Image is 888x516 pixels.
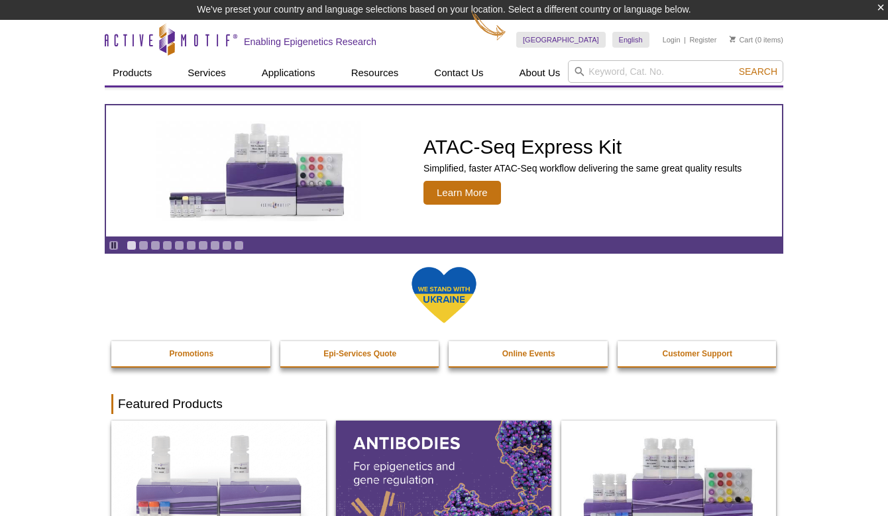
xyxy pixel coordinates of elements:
[516,32,606,48] a: [GEOGRAPHIC_DATA]
[423,181,501,205] span: Learn More
[198,240,208,250] a: Go to slide 7
[449,341,609,366] a: Online Events
[222,240,232,250] a: Go to slide 9
[106,105,782,236] article: ATAC-Seq Express Kit
[568,60,783,83] input: Keyword, Cat. No.
[323,349,396,358] strong: Epi-Services Quote
[735,66,781,77] button: Search
[411,266,477,325] img: We Stand With Ukraine
[109,240,119,250] a: Toggle autoplay
[426,60,491,85] a: Contact Us
[111,394,777,414] h2: Featured Products
[106,105,782,236] a: ATAC-Seq Express Kit ATAC-Seq Express Kit Simplified, faster ATAC-Seq workflow delivering the sam...
[739,66,777,77] span: Search
[127,240,137,250] a: Go to slide 1
[730,36,736,42] img: Your Cart
[423,162,742,174] p: Simplified, faster ATAC-Seq workflow delivering the same great quality results
[149,121,368,221] img: ATAC-Seq Express Kit
[210,240,220,250] a: Go to slide 8
[180,60,234,85] a: Services
[612,32,649,48] a: English
[150,240,160,250] a: Go to slide 3
[502,349,555,358] strong: Online Events
[343,60,407,85] a: Resources
[162,240,172,250] a: Go to slide 4
[280,341,441,366] a: Epi-Services Quote
[111,341,272,366] a: Promotions
[663,35,681,44] a: Login
[169,349,213,358] strong: Promotions
[186,240,196,250] a: Go to slide 6
[730,32,783,48] li: (0 items)
[174,240,184,250] a: Go to slide 5
[663,349,732,358] strong: Customer Support
[471,10,506,41] img: Change Here
[512,60,569,85] a: About Us
[139,240,148,250] a: Go to slide 2
[730,35,753,44] a: Cart
[423,137,742,157] h2: ATAC-Seq Express Kit
[244,36,376,48] h2: Enabling Epigenetics Research
[234,240,244,250] a: Go to slide 10
[618,341,778,366] a: Customer Support
[689,35,716,44] a: Register
[254,60,323,85] a: Applications
[684,32,686,48] li: |
[105,60,160,85] a: Products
